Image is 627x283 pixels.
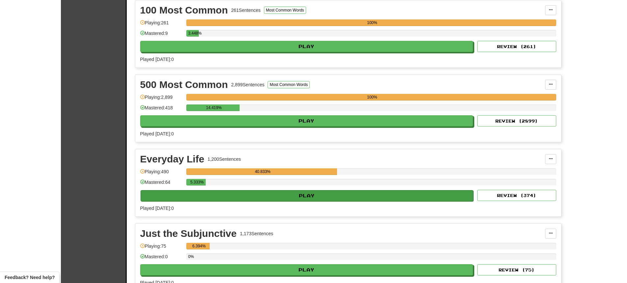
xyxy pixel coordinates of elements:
div: 261 Sentences [231,7,261,14]
button: Review (2899) [477,115,556,127]
span: Played [DATE]: 0 [140,206,174,211]
div: Mastered: 9 [140,30,183,41]
span: Played [DATE]: 0 [140,57,174,62]
button: Play [140,41,473,52]
div: 100 Most Common [140,5,228,15]
button: Review (261) [477,41,556,52]
button: Review (374) [477,190,556,201]
div: Playing: 261 [140,19,183,30]
button: Play [140,264,473,275]
div: 40.833% [188,168,337,175]
div: 1,173 Sentences [240,230,273,237]
div: 100% [188,94,556,100]
div: Mastered: 0 [140,253,183,264]
div: Playing: 75 [140,243,183,254]
div: 3.448% [188,30,199,37]
div: 5.333% [188,179,206,185]
div: 6.394% [188,243,210,249]
div: Playing: 2,899 [140,94,183,105]
button: Play [140,115,473,127]
button: Most Common Words [264,7,306,14]
button: Most Common Words [268,81,310,88]
div: 14.419% [188,104,240,111]
button: Review (75) [477,264,556,275]
div: Playing: 490 [140,168,183,179]
div: Just the Subjunctive [140,229,237,239]
div: Everyday Life [140,154,204,164]
span: Played [DATE]: 0 [140,131,174,136]
div: Mastered: 418 [140,104,183,115]
button: Play [141,190,474,201]
span: Open feedback widget [5,274,55,281]
div: 100% [188,19,556,26]
div: 1,200 Sentences [208,156,241,162]
div: Mastered: 64 [140,179,183,190]
div: 500 Most Common [140,80,228,90]
div: 2,899 Sentences [231,81,264,88]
